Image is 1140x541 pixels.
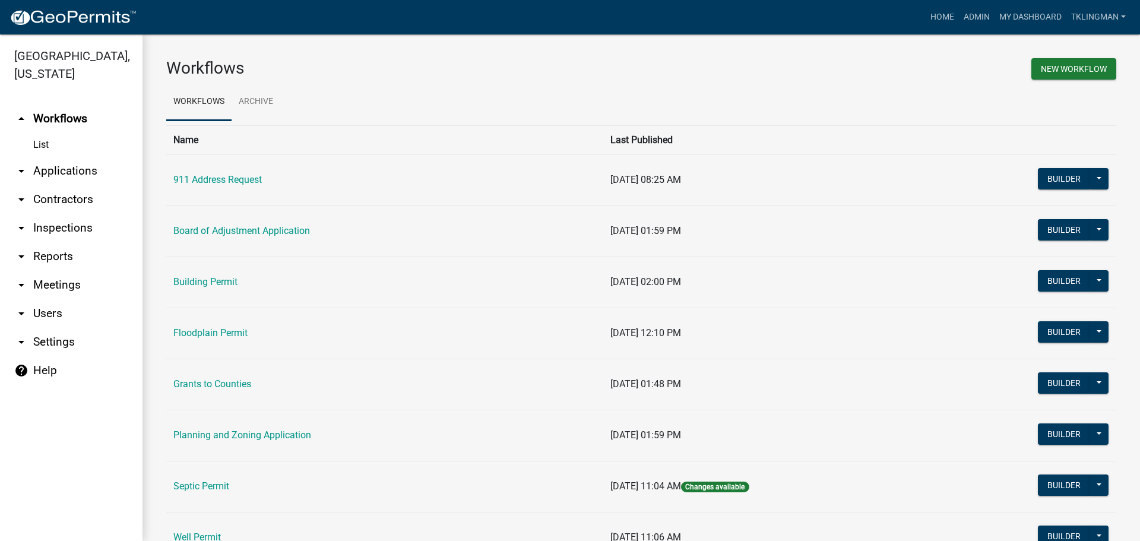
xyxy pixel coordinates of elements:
a: Archive [232,83,280,121]
i: arrow_drop_down [14,221,28,235]
a: Septic Permit [173,480,229,492]
button: Builder [1038,321,1090,343]
span: [DATE] 01:48 PM [610,378,681,390]
span: [DATE] 02:00 PM [610,276,681,287]
span: [DATE] 12:10 PM [610,327,681,338]
button: Builder [1038,219,1090,241]
th: Name [166,125,603,154]
button: Builder [1038,474,1090,496]
i: arrow_drop_down [14,249,28,264]
a: Grants to Counties [173,378,251,390]
a: 911 Address Request [173,174,262,185]
i: arrow_drop_down [14,278,28,292]
button: New Workflow [1031,58,1116,80]
button: Builder [1038,168,1090,189]
span: [DATE] 01:59 PM [610,225,681,236]
th: Last Published [603,125,931,154]
a: tklingman [1066,6,1130,29]
a: Home [926,6,959,29]
a: Admin [959,6,995,29]
i: arrow_drop_up [14,112,28,126]
i: arrow_drop_down [14,306,28,321]
button: Builder [1038,372,1090,394]
span: [DATE] 01:59 PM [610,429,681,441]
a: My Dashboard [995,6,1066,29]
span: [DATE] 11:04 AM [610,480,681,492]
a: Floodplain Permit [173,327,248,338]
span: Changes available [681,482,749,492]
a: Workflows [166,83,232,121]
button: Builder [1038,423,1090,445]
i: arrow_drop_down [14,164,28,178]
i: help [14,363,28,378]
a: Planning and Zoning Application [173,429,311,441]
button: Builder [1038,270,1090,292]
h3: Workflows [166,58,632,78]
span: [DATE] 08:25 AM [610,174,681,185]
a: Board of Adjustment Application [173,225,310,236]
i: arrow_drop_down [14,335,28,349]
a: Building Permit [173,276,237,287]
i: arrow_drop_down [14,192,28,207]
